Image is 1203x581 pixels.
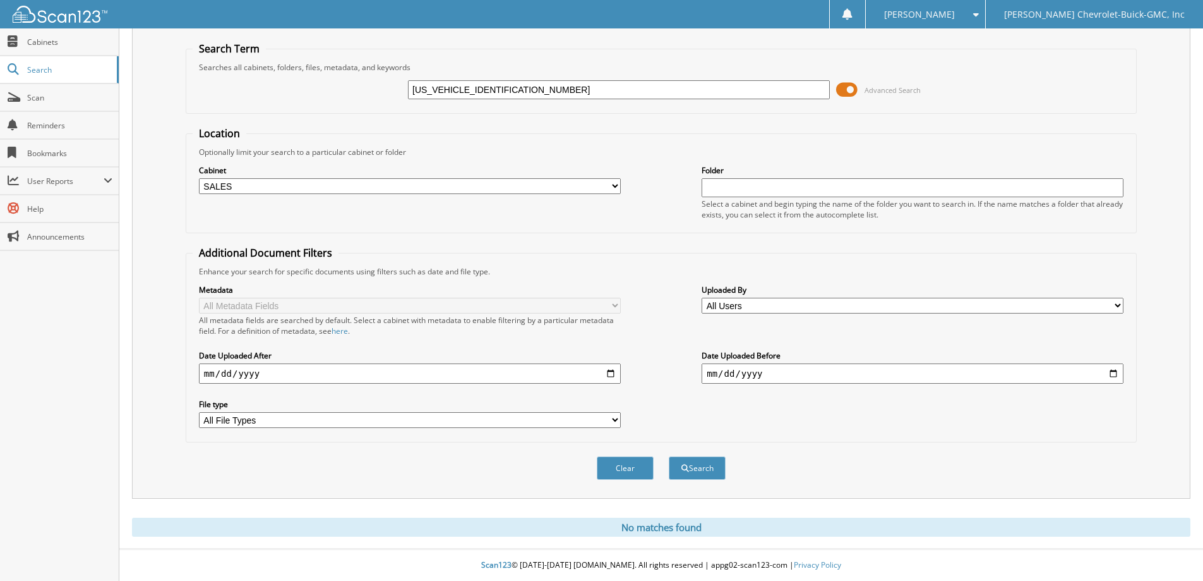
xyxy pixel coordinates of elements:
label: Cabinet [199,165,621,176]
button: Clear [597,456,654,480]
label: Folder [702,165,1123,176]
a: Privacy Policy [794,560,841,570]
label: Date Uploaded After [199,350,621,361]
span: Advanced Search [865,85,921,95]
div: No matches found [132,518,1190,537]
a: here [332,326,348,336]
input: end [702,364,1123,384]
span: Announcements [27,231,112,242]
legend: Additional Document Filters [193,246,338,260]
span: [PERSON_NAME] [884,11,955,18]
div: All metadata fields are searched by default. Select a cabinet with metadata to enable filtering b... [199,315,621,336]
div: Searches all cabinets, folders, files, metadata, and keywords [193,62,1130,73]
div: Enhance your search for specific documents using filters such as date and file type. [193,266,1130,277]
legend: Location [193,126,246,140]
span: Help [27,204,112,214]
div: Select a cabinet and begin typing the name of the folder you want to search in. If the name match... [702,199,1123,220]
span: Search [27,64,111,75]
span: Scan123 [481,560,512,570]
span: Reminders [27,120,112,131]
input: start [199,364,621,384]
img: scan123-logo-white.svg [13,6,107,23]
span: Scan [27,92,112,103]
legend: Search Term [193,42,266,56]
label: Metadata [199,284,621,295]
label: Date Uploaded Before [702,350,1123,361]
button: Search [669,456,726,480]
span: User Reports [27,176,104,187]
span: [PERSON_NAME] Chevrolet-Buick-GMC, Inc [1004,11,1185,18]
span: Cabinets [27,37,112,47]
label: Uploaded By [702,284,1123,295]
div: Optionally limit your search to a particular cabinet or folder [193,147,1130,157]
div: © [DATE]-[DATE] [DOMAIN_NAME]. All rights reserved | appg02-scan123-com | [119,550,1203,581]
span: Bookmarks [27,148,112,159]
iframe: Chat Widget [1140,520,1203,581]
label: File type [199,399,621,410]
